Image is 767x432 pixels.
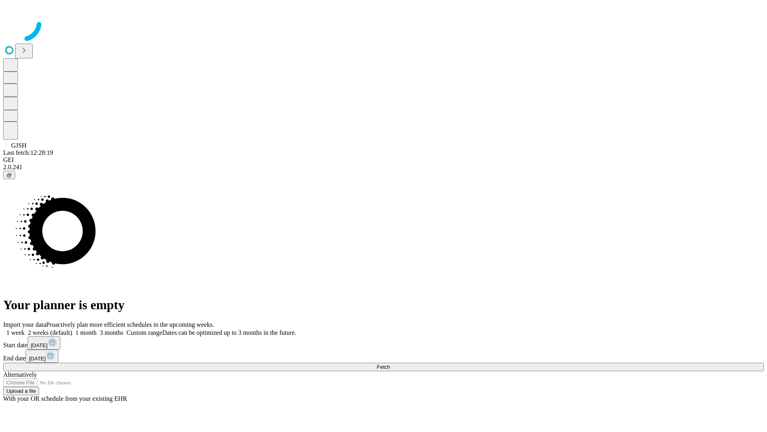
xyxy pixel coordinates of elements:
[3,321,46,328] span: Import your data
[76,329,97,336] span: 1 month
[127,329,162,336] span: Custom range
[3,363,764,371] button: Fetch
[28,329,72,336] span: 2 weeks (default)
[3,298,764,312] h1: Your planner is empty
[11,142,26,149] span: GJSH
[162,329,296,336] span: Dates can be optimized up to 3 months in the future.
[100,329,123,336] span: 3 months
[3,156,764,164] div: GEI
[3,171,15,179] button: @
[3,387,39,395] button: Upload a file
[3,164,764,171] div: 2.0.241
[377,364,390,370] span: Fetch
[3,149,53,156] span: Last fetch: 12:28:19
[46,321,214,328] span: Proactively plan more efficient schedules in the upcoming weeks.
[26,350,58,363] button: [DATE]
[3,371,37,378] span: Alternatively
[28,336,60,350] button: [DATE]
[29,356,46,362] span: [DATE]
[6,172,12,178] span: @
[3,395,127,402] span: With your OR schedule from your existing EHR
[6,329,25,336] span: 1 week
[31,342,48,348] span: [DATE]
[3,336,764,350] div: Start date
[3,350,764,363] div: End date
